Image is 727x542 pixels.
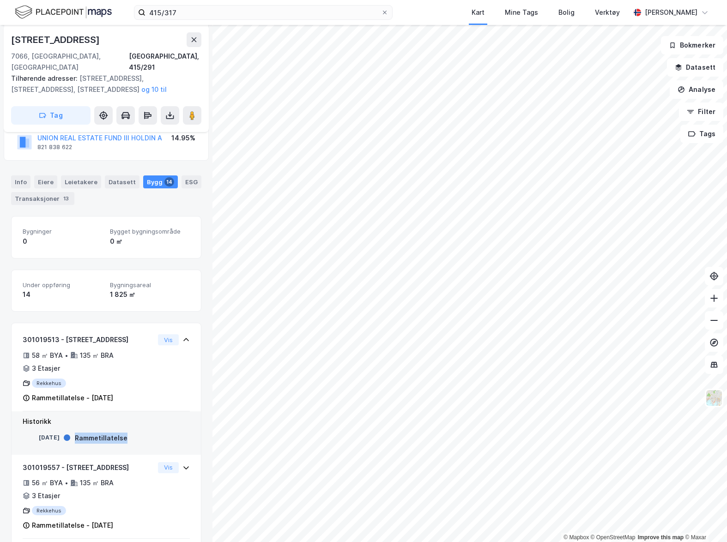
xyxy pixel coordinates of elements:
img: logo.f888ab2527a4732fd821a326f86c7f29.svg [15,4,112,20]
div: 3 Etasjer [32,363,60,374]
button: Datasett [667,58,723,77]
div: [STREET_ADDRESS] [11,32,102,47]
span: Bygget bygningsområde [110,228,190,235]
div: Verktøy [595,7,620,18]
div: Historikk [23,416,190,427]
div: 7066, [GEOGRAPHIC_DATA], [GEOGRAPHIC_DATA] [11,51,129,73]
input: Søk på adresse, matrikkel, gårdeiere, leietakere eller personer [145,6,381,19]
div: Rammetillatelse - [DATE] [32,392,113,403]
button: Analyse [670,80,723,99]
a: Mapbox [563,534,589,541]
div: 13 [61,194,71,203]
a: OpenStreetMap [591,534,636,541]
div: 135 ㎡ BRA [80,477,114,488]
div: 56 ㎡ BYA [32,477,63,488]
span: Under oppføring [23,281,103,289]
img: Z [705,389,723,407]
div: 135 ㎡ BRA [80,350,114,361]
div: 3 Etasjer [32,490,60,501]
button: Tag [11,106,91,125]
a: Improve this map [638,534,684,541]
span: Bygninger [23,228,103,235]
div: Mine Tags [505,7,538,18]
div: Bolig [558,7,575,18]
div: 58 ㎡ BYA [32,350,63,361]
div: 14 [164,177,174,187]
div: 0 [23,236,103,247]
button: Vis [158,334,179,345]
div: Rammetillatelse [75,433,127,444]
div: • [65,352,68,359]
div: 821 838 622 [37,144,72,151]
div: ESG [182,175,201,188]
span: Bygningsareal [110,281,190,289]
div: [DATE] [23,434,60,442]
div: 1 825 ㎡ [110,289,190,300]
button: Bokmerker [661,36,723,54]
div: [STREET_ADDRESS], [STREET_ADDRESS], [STREET_ADDRESS] [11,73,194,95]
div: 301019513 - [STREET_ADDRESS] [23,334,154,345]
span: Tilhørende adresser: [11,74,79,82]
div: Eiere [34,175,57,188]
div: Bygg [143,175,178,188]
div: [GEOGRAPHIC_DATA], 415/291 [129,51,201,73]
iframe: Chat Widget [681,498,727,542]
div: 14.95% [171,132,195,144]
button: Vis [158,462,179,473]
div: Transaksjoner [11,192,74,205]
button: Filter [679,102,723,121]
div: Datasett [105,175,139,188]
div: [PERSON_NAME] [645,7,697,18]
button: Tags [680,125,723,143]
div: Leietakere [61,175,101,188]
div: Kart [472,7,485,18]
div: 301019557 - [STREET_ADDRESS] [23,462,154,473]
div: Rammetillatelse - [DATE] [32,520,113,531]
div: 0 ㎡ [110,236,190,247]
div: 14 [23,289,103,300]
div: • [65,479,68,487]
div: Info [11,175,30,188]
